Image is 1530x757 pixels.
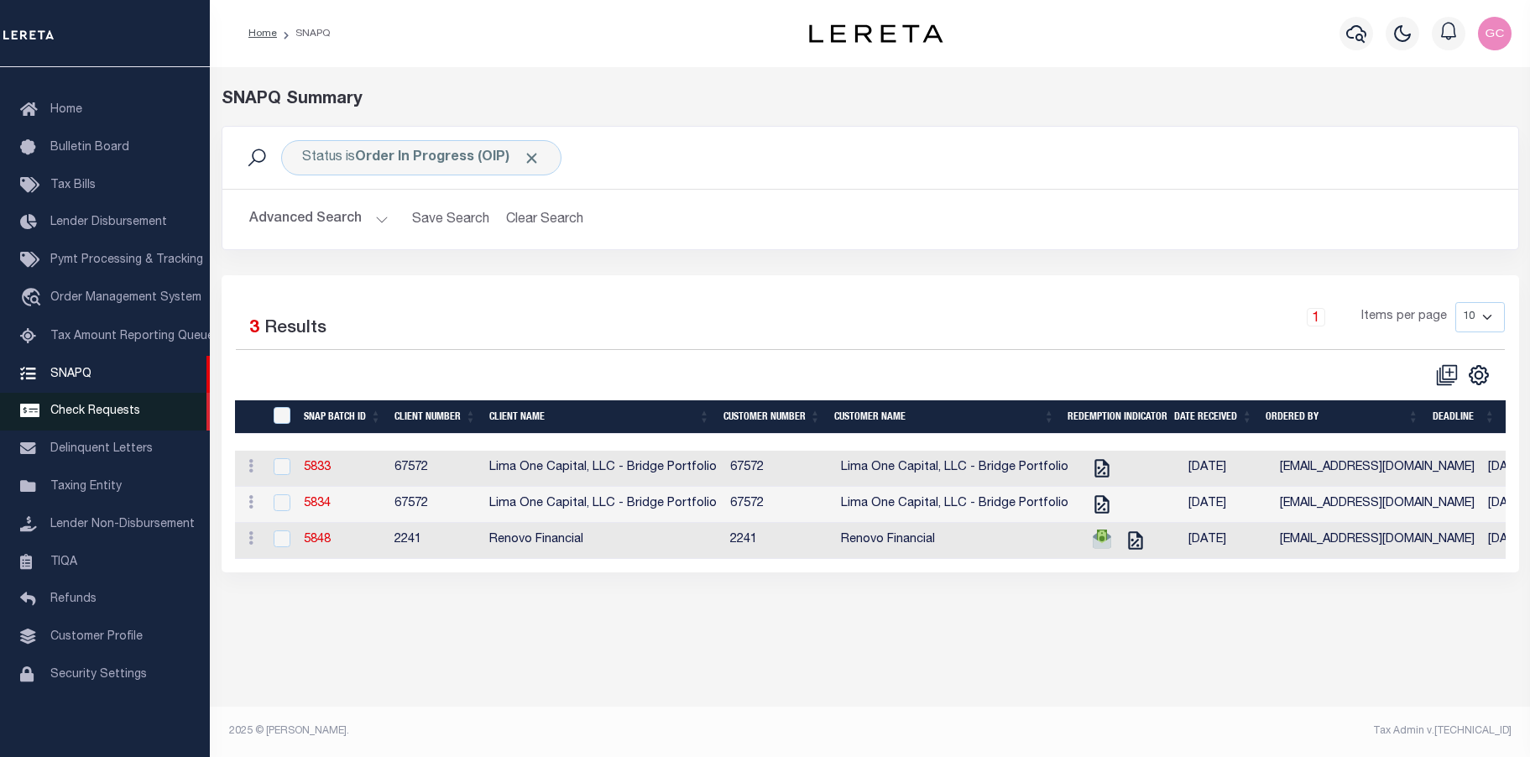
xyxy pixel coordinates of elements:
span: Taxing Entity [50,481,122,493]
span: Items per page [1361,308,1447,326]
td: 67572 [723,487,834,523]
b: Order In Progress (OIP) [355,151,540,164]
th: Date Received: activate to sort column ascending [1167,400,1259,435]
td: Renovo Financial [483,523,723,559]
span: SNAPQ [50,368,91,379]
td: 67572 [388,451,483,487]
th: Client Name: activate to sort column ascending [483,400,717,435]
span: TIQA [50,556,77,567]
a: Tax Cert Requested [1089,462,1115,473]
li: SNAPQ [277,26,330,41]
td: 2241 [388,523,483,559]
td: Lima One Capital, LLC - Bridge Portfolio [483,451,723,487]
td: Lima One Capital, LLC - Bridge Portfolio [834,451,1075,487]
span: Delinquent Letters [50,443,153,455]
th: SNAPBatchId [263,400,297,435]
div: 2025 © [PERSON_NAME]. [217,723,870,739]
a: Tax Cert Requested [1089,498,1115,509]
i: travel_explore [20,288,47,310]
span: Check Requests [50,405,140,417]
img: svg+xml;base64,PHN2ZyB4bWxucz0iaHR0cDovL3d3dy53My5vcmcvMjAwMC9zdmciIHBvaW50ZXItZXZlbnRzPSJub25lIi... [1478,17,1512,50]
button: GCole@lereta.net [1478,17,1512,50]
a: 1 [1307,308,1325,326]
td: 2241 [723,523,834,559]
span: Customer Profile [50,631,143,643]
th: Ordered By: activate to sort column ascending [1259,400,1425,435]
span: Tax Bills [50,180,96,191]
span: Lender Disbursement [50,217,167,228]
th: Deadline: activate to sort column ascending [1426,400,1502,435]
div: SNAPQ Summary [222,87,1519,112]
td: Renovo Financial [834,523,1075,559]
span: Bulletin Board [50,142,129,154]
label: Results [264,316,326,342]
button: Advanced Search [249,203,389,236]
span: Pymt Processing & Tracking [50,254,203,266]
div: Tax Admin v.[TECHNICAL_ID] [883,723,1512,739]
img: logo-dark.svg [809,24,943,43]
td: 67572 [723,451,834,487]
button: Save Search [402,203,499,236]
th: Customer Number: activate to sort column ascending [717,400,828,435]
span: Tax Amount Reporting Queue [50,331,214,342]
div: Status is [281,140,561,175]
td: 67572 [388,487,483,523]
span: Home [50,104,82,116]
a: TPS Requested [1089,534,1115,546]
span: Order Management System [50,292,201,304]
span: Click to Remove [523,149,540,167]
td: [DATE] [1182,523,1273,559]
span: Lender Non-Disbursement [50,519,195,530]
a: 5848 [304,534,331,546]
a: Tax Cert Requested [1122,534,1149,546]
span: Refunds [50,593,97,605]
td: Lima One Capital, LLC - Bridge Portfolio [483,487,723,523]
td: [EMAIL_ADDRESS][DOMAIN_NAME] [1273,451,1481,487]
td: [EMAIL_ADDRESS][DOMAIN_NAME] [1273,487,1481,523]
td: [DATE] [1182,487,1273,523]
a: 5834 [304,498,331,509]
th: Customer Name: activate to sort column ascending [828,400,1062,435]
th: SNAP BATCH ID: activate to sort column ascending [297,400,388,435]
a: Home [248,29,277,39]
button: Clear Search [499,203,591,236]
th: Client Number: activate to sort column ascending [388,400,483,435]
td: [DATE] [1182,451,1273,487]
a: 5833 [304,462,331,473]
th: Redemption Indicator [1061,400,1167,435]
td: Lima One Capital, LLC - Bridge Portfolio [834,487,1075,523]
span: Security Settings [50,669,147,681]
td: [EMAIL_ADDRESS][DOMAIN_NAME] [1273,523,1481,559]
span: 3 [249,320,259,337]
